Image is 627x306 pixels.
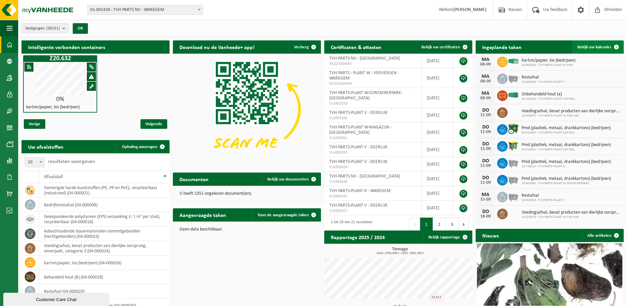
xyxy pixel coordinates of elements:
[329,203,387,208] span: TVH PARTS-PLANT V - DEERLIJK
[24,119,45,129] span: Vorige
[329,188,391,193] span: TVH PARTS-PLANT R - WAREGEM
[479,147,492,151] div: 11-09
[329,71,399,81] span: TVH PARTS - PLANT W - VERVERIJEN - WAREGEM
[179,227,314,232] p: Geen data beschikbaar.
[479,57,492,62] div: MA
[329,101,416,106] span: VLA903358
[122,145,157,149] span: Ophaling aanvragen
[422,186,453,201] td: [DATE]
[479,125,492,130] div: DO
[479,197,492,202] div: 15-09
[577,45,611,49] span: Bekijk uw kalender
[522,109,620,114] span: Voedingsafval, bevat producten van dierlijke oorsprong, onverpakt, categorie 3
[522,148,611,152] span: 02-014455 - TVH PARTS-PLANT SOFINAL
[479,175,492,180] div: DO
[522,159,611,165] span: Pmd (plastiek, metaal, drankkartons) (bedrijven)
[479,180,492,185] div: 11-09
[267,177,309,181] span: Bekijk uw documenten
[39,198,170,212] td: bedrijfsrestafval (04-000008)
[173,208,233,221] h2: Aangevraagde taken
[459,218,469,231] button: Next
[329,81,416,86] span: RED25004690
[479,141,492,147] div: DO
[422,142,453,157] td: [DATE]
[39,270,170,284] td: behandeld hout (B) (04-000028)
[479,192,492,197] div: MA
[422,123,453,142] td: [DATE]
[522,198,565,202] span: 10-904503 - TVH PARTS-PLANT V
[422,172,453,186] td: [DATE]
[173,54,321,165] img: Download de VHEPlus App
[48,159,95,164] label: resultaten weergeven
[420,218,433,231] button: 1
[522,142,611,148] span: Pmd (plastiek, metaal, drankkartons) (bedrijven)
[422,157,453,172] td: [DATE]
[508,191,519,202] img: WB-2500-GAL-GY-01
[173,40,261,53] h2: Download nu de Vanheede+ app!
[476,40,528,53] h2: Ingeplande taken
[328,217,372,231] div: 1 tot 10 van 21 resultaten
[479,164,492,168] div: 11-09
[423,230,472,244] a: Bekijk rapportage
[329,159,387,164] span: TVH PARTS-PLANT V - DEERLIJK
[324,40,388,53] h2: Certificaten & attesten
[522,131,611,135] span: 02-014455 - TVH PARTS-PLANT SOFINAL
[44,174,63,179] span: Afvalstof
[522,193,565,198] span: Restafval
[179,191,314,196] p: U heeft 5351 ongelezen document(en).
[582,229,623,242] a: Alle artikelen
[329,150,416,155] span: VLA903393
[479,74,492,79] div: MA
[410,218,420,231] button: Previous
[329,116,416,121] span: VLA903360
[87,5,203,15] span: 01-001428 - TVH PARTS NV - WAREGEM
[446,218,459,231] button: 3
[329,56,400,61] span: TVH PARTS NV - [GEOGRAPHIC_DATA]
[522,92,575,97] span: Onbehandeld hout (a)
[422,54,453,68] td: [DATE]
[479,96,492,101] div: 08-09
[416,40,472,54] a: Bekijk uw certificaten
[572,40,623,54] a: Bekijk uw kalender
[479,79,492,84] div: 08-09
[328,252,472,255] span: 2024: 2794,966 t - 2025: 1952,595 t
[173,173,215,185] h2: Documenten
[25,24,60,33] span: Vestigingen
[21,140,70,153] h2: Uw afvalstoffen
[88,5,203,15] span: 01-001428 - TVH PARTS NV - WAREGEM
[479,108,492,113] div: DO
[46,26,60,30] count: (30/31)
[422,201,453,215] td: [DATE]
[252,208,320,222] a: Toon de aangevraagde taken
[289,40,320,54] button: Verberg
[508,92,519,98] img: HK-XC-40-GN-00
[39,212,170,227] td: geëxpandeerde polystyreen (EPS) verpakking (< 1 m² per stuk), recycleerbaar (04-000018)
[329,194,416,199] span: VLA903435
[24,96,97,103] div: 0%
[26,105,80,110] h4: karton/papier, los (bedrijven)
[476,229,505,242] h2: Nieuws
[522,114,620,118] span: 10-878670 - TVH PARTS-PLANT W-THE HUB
[479,62,492,67] div: 08-09
[329,135,416,141] span: VLA903361
[294,45,309,49] span: Verberg
[522,63,575,67] span: 10-905028 - TVH PARTS-PLANT W-WB2
[73,23,88,34] button: OK
[433,218,446,231] button: 2
[39,183,170,198] td: gemengde harde kunststoffen (PE, PP en PVC), recycleerbaar (industrieel) (04-000001)
[479,158,492,164] div: DO
[522,210,620,215] span: Voedingsafval, bevat producten van dierlijke oorsprong, onverpakt, categorie 3
[479,113,492,118] div: 11-09
[329,90,403,101] span: TVH PARTS-PLANT W-CONTAINERPARK - [GEOGRAPHIC_DATA]
[25,158,44,167] span: 10
[422,88,453,108] td: [DATE]
[522,181,611,185] span: 10-942680 - TVH PARTS-PLANT W-CONTAINERPARK
[257,213,309,217] span: Toon de aangevraagde taken
[3,291,110,306] iframe: chat widget
[522,75,565,80] span: Restafval
[522,176,611,181] span: Pmd (plastiek, metaal, drankkartons) (bedrijven)
[479,130,492,134] div: 11-09
[25,157,45,167] span: 10
[324,230,391,243] h2: Rapportage 2025 / 2024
